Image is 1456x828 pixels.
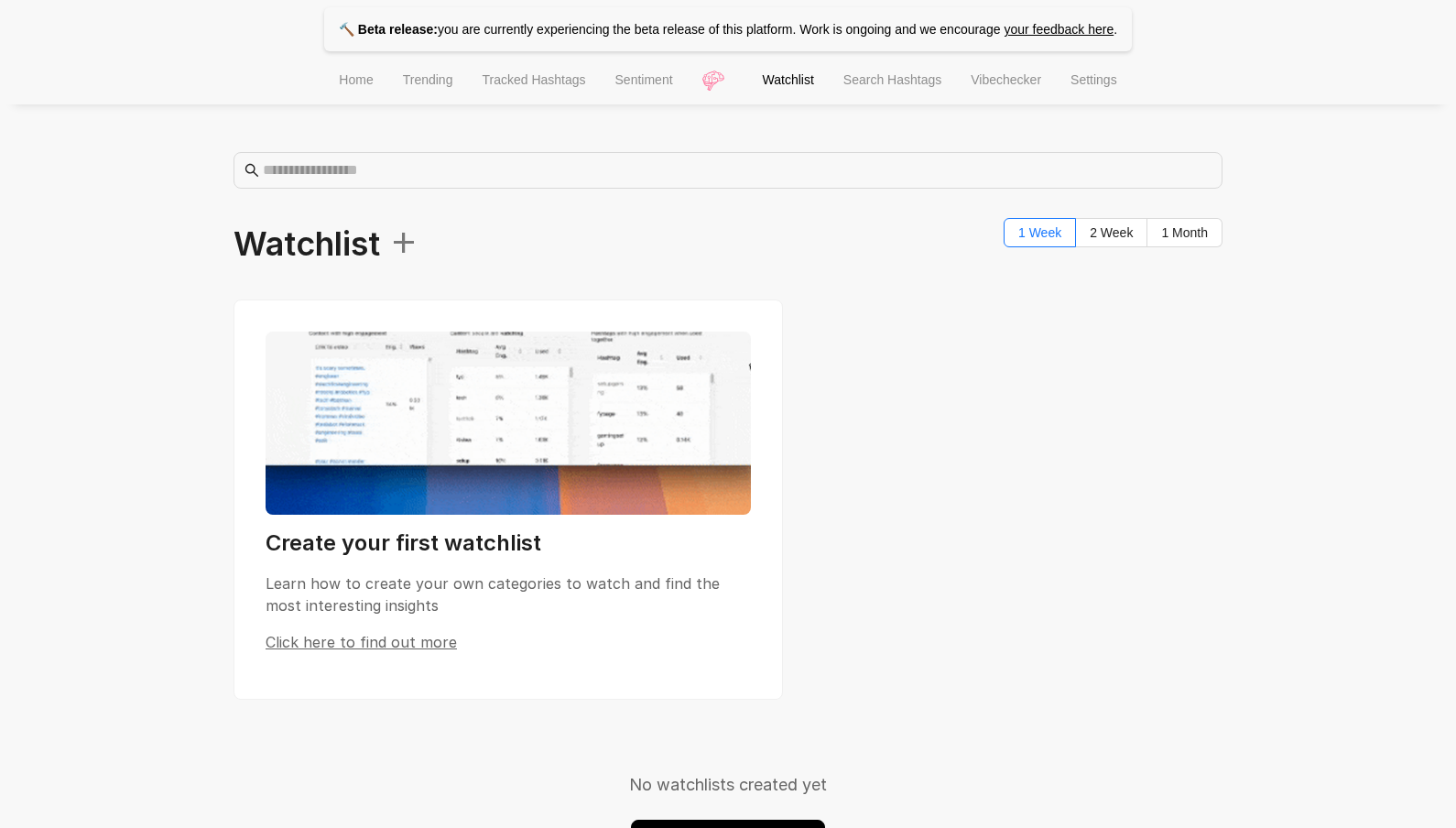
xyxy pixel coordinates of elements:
p: Learn how to create your own categories to watch and find the most interesting insights [266,572,751,616]
p: you are currently experiencing the beta release of this platform. Work is ongoing and we encourage . [324,7,1132,51]
span: 2 Week [1090,225,1133,240]
span: Watchlist [763,72,814,87]
span: 1 Week [1018,225,1061,240]
span: No watchlists created yet [629,772,827,798]
span: Search Hashtags [843,72,941,87]
span: Vibechecker [971,72,1041,87]
span: Watchlist [234,218,418,270]
span: Sentiment [615,72,673,87]
strong: 🔨 Beta release: [339,22,438,37]
img: Watchlist preview showing data visualization [266,332,751,515]
a: your feedback here [1004,22,1114,37]
span: 1 Month [1161,225,1208,240]
h3: Create your first watchlist [266,528,751,558]
span: Click here to find out more [266,633,457,651]
span: Settings [1070,72,1117,87]
span: Trending [403,72,453,87]
span: + [380,212,418,267]
span: Tracked Hashtags [482,72,585,87]
span: Home [339,72,373,87]
span: search [244,163,259,178]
